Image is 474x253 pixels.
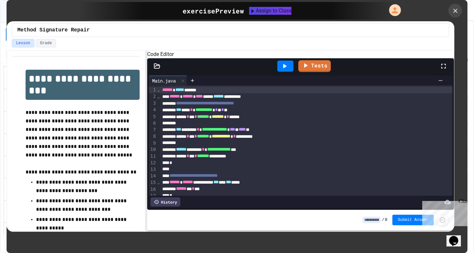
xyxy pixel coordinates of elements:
[17,26,90,34] span: Method Signature Repair
[149,186,157,193] div: 16
[149,146,157,153] div: 10
[382,217,384,223] span: /
[149,107,157,113] div: 4
[149,127,157,133] div: 7
[149,76,187,85] div: Main.java
[149,193,157,199] div: 17
[298,60,331,72] a: Tests
[12,39,34,47] button: Lesson
[149,133,157,140] div: 8
[385,217,387,223] span: 0
[183,6,244,16] div: exercise Preview
[149,140,157,147] div: 9
[149,160,157,166] div: 12
[157,180,160,185] span: Fold line
[150,197,180,207] div: History
[149,114,157,120] div: 5
[149,77,179,84] div: Main.java
[157,87,160,92] span: Fold line
[149,153,157,160] div: 11
[420,198,467,226] iframe: chat widget
[149,120,157,127] div: 6
[446,227,467,246] iframe: chat widget
[382,3,403,18] div: My Account
[249,7,291,15] button: Assign to Class
[149,179,157,186] div: 15
[3,3,45,42] div: Chat with us now!Close
[398,217,428,223] span: Submit Answer
[36,39,56,47] button: Grade
[149,166,157,173] div: 13
[149,93,157,100] div: 2
[392,215,434,225] button: Submit Answer
[147,50,454,58] h6: Code Editor
[157,94,160,99] span: Fold line
[149,100,157,107] div: 3
[149,87,157,93] div: 1
[149,173,157,179] div: 14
